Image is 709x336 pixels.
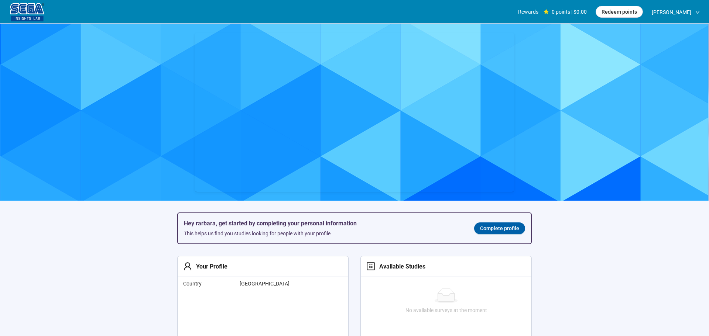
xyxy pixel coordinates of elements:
[240,280,314,288] span: [GEOGRAPHIC_DATA]
[544,9,549,14] span: star
[184,229,462,238] div: This helps us find you studies looking for people with your profile
[375,262,425,271] div: Available Studies
[474,222,525,234] a: Complete profile
[596,6,643,18] button: Redeem points
[364,306,528,314] div: No available surveys at the moment
[183,262,192,271] span: user
[183,280,234,288] span: Country
[366,262,375,271] span: profile
[652,0,691,24] span: [PERSON_NAME]
[602,8,637,16] span: Redeem points
[184,219,462,228] h5: Hey rarbara, get started by completing your personal information
[695,10,700,15] span: down
[192,262,227,271] div: Your Profile
[480,224,519,232] span: Complete profile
